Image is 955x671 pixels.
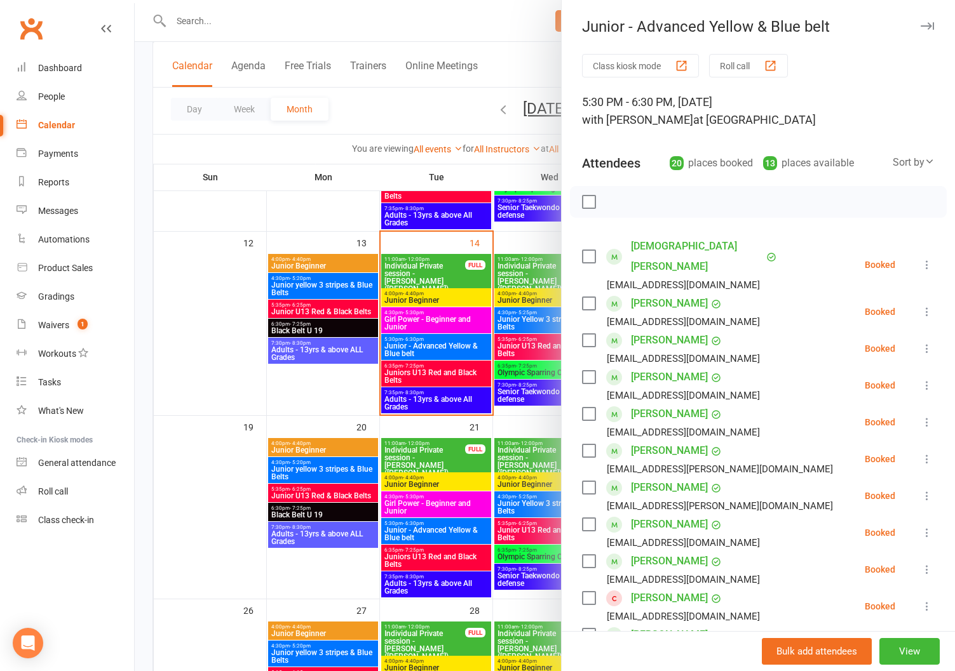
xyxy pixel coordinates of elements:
div: What's New [38,406,84,416]
div: Booked [865,260,895,269]
div: Tasks [38,377,61,387]
a: [PERSON_NAME] [631,293,708,314]
div: People [38,91,65,102]
a: Workouts [17,340,134,368]
div: places booked [670,154,753,172]
a: [PERSON_NAME] [631,441,708,461]
a: [PERSON_NAME] [631,625,708,645]
div: Booked [865,418,895,427]
div: Sort by [893,154,935,171]
div: [EMAIL_ADDRESS][PERSON_NAME][DOMAIN_NAME] [607,498,833,514]
div: Calendar [38,120,75,130]
a: Payments [17,140,134,168]
div: Booked [865,344,895,353]
button: Class kiosk mode [582,54,699,77]
button: Roll call [709,54,788,77]
div: Roll call [38,486,68,496]
a: Clubworx [15,13,47,44]
a: Product Sales [17,254,134,282]
div: Waivers [38,320,69,330]
span: 1 [78,319,88,329]
div: Class check-in [38,515,94,525]
div: Automations [38,234,90,244]
div: [EMAIL_ADDRESS][PERSON_NAME][DOMAIN_NAME] [607,461,833,477]
a: [PERSON_NAME] [631,367,708,387]
div: [EMAIL_ADDRESS][DOMAIN_NAME] [607,608,760,625]
div: Booked [865,528,895,537]
a: [PERSON_NAME] [631,588,708,608]
div: Booked [865,307,895,316]
div: Booked [865,602,895,611]
a: Reports [17,168,134,197]
div: Reports [38,177,69,187]
div: Dashboard [38,63,82,73]
div: Product Sales [38,263,93,273]
div: [EMAIL_ADDRESS][DOMAIN_NAME] [607,277,760,293]
div: [EMAIL_ADDRESS][DOMAIN_NAME] [607,387,760,404]
a: [PERSON_NAME] [631,477,708,498]
a: [PERSON_NAME] [631,551,708,571]
a: Calendar [17,111,134,140]
div: [EMAIL_ADDRESS][DOMAIN_NAME] [607,571,760,588]
a: [PERSON_NAME] [631,330,708,350]
a: [PERSON_NAME] [631,514,708,535]
a: Tasks [17,368,134,397]
div: 20 [670,156,684,170]
div: Gradings [38,291,74,302]
a: Messages [17,197,134,225]
span: with [PERSON_NAME] [582,113,693,126]
div: [EMAIL_ADDRESS][DOMAIN_NAME] [607,350,760,367]
div: General attendance [38,458,116,468]
a: Automations [17,225,134,254]
div: 13 [763,156,777,170]
div: Junior - Advanced Yellow & Blue belt [562,18,955,36]
div: Booked [865,381,895,390]
div: [EMAIL_ADDRESS][DOMAIN_NAME] [607,314,760,330]
a: People [17,83,134,111]
div: Attendees [582,154,640,172]
div: Open Intercom Messenger [13,628,43,658]
div: [EMAIL_ADDRESS][DOMAIN_NAME] [607,535,760,551]
div: Messages [38,206,78,216]
div: places available [763,154,854,172]
a: [DEMOGRAPHIC_DATA][PERSON_NAME] [631,236,763,277]
span: at [GEOGRAPHIC_DATA] [693,113,816,126]
div: Payments [38,149,78,159]
div: Booked [865,491,895,500]
a: Class kiosk mode [17,506,134,535]
div: [EMAIL_ADDRESS][DOMAIN_NAME] [607,424,760,441]
a: [PERSON_NAME] [631,404,708,424]
button: Bulk add attendees [762,638,872,665]
div: Workouts [38,349,76,359]
button: View [879,638,940,665]
a: Dashboard [17,54,134,83]
a: Gradings [17,282,134,311]
a: Roll call [17,477,134,506]
div: Booked [865,455,895,463]
div: 5:30 PM - 6:30 PM, [DATE] [582,93,935,129]
a: Waivers 1 [17,311,134,340]
a: General attendance kiosk mode [17,449,134,477]
div: Booked [865,565,895,574]
a: What's New [17,397,134,425]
